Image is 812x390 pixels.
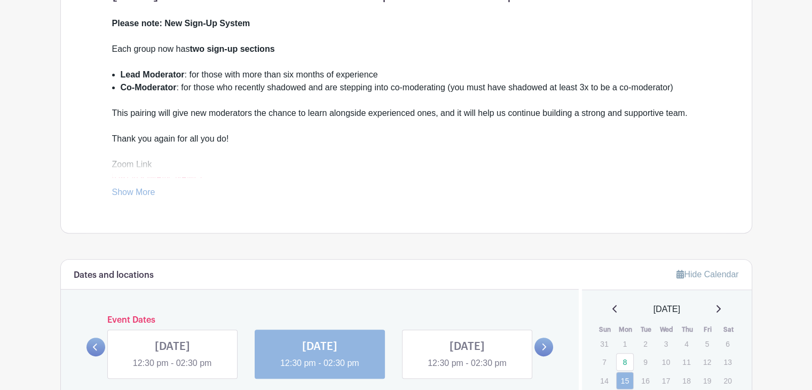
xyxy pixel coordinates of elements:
[719,372,736,389] p: 20
[676,270,738,279] a: Hide Calendar
[657,354,675,370] p: 10
[677,372,695,389] p: 18
[595,372,613,389] p: 14
[112,19,250,28] strong: Please note: New Sign-Up System
[698,324,719,335] th: Fri
[636,324,657,335] th: Tue
[718,324,739,335] th: Sat
[657,336,675,352] p: 3
[719,354,736,370] p: 13
[105,315,535,325] h6: Event Dates
[190,44,274,53] strong: two sign-up sections
[657,372,675,389] p: 17
[698,372,716,389] p: 19
[677,354,695,370] p: 11
[616,336,634,352] p: 1
[121,70,185,79] strong: Lead Moderator
[698,336,716,352] p: 5
[636,372,654,389] p: 16
[595,336,613,352] p: 31
[653,303,680,316] span: [DATE]
[677,336,695,352] p: 4
[719,336,736,352] p: 6
[112,107,700,197] div: This pairing will give new moderators the chance to learn alongside experienced ones, and it will...
[112,173,202,182] a: [URL][DOMAIN_NAME]
[616,372,634,389] a: 15
[112,43,700,68] div: Each group now has
[698,354,716,370] p: 12
[595,354,613,370] p: 7
[677,324,698,335] th: Thu
[636,354,654,370] p: 9
[121,81,700,107] li: : for those who recently shadowed and are stepping into co-moderating (you must have shadowed at ...
[616,324,636,335] th: Mon
[636,336,654,352] p: 2
[112,188,155,201] a: Show More
[595,324,616,335] th: Sun
[74,270,154,280] h6: Dates and locations
[121,68,700,81] li: : for those with more than six months of experience
[616,353,634,371] a: 8
[657,324,677,335] th: Wed
[121,83,177,92] strong: Co-Moderator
